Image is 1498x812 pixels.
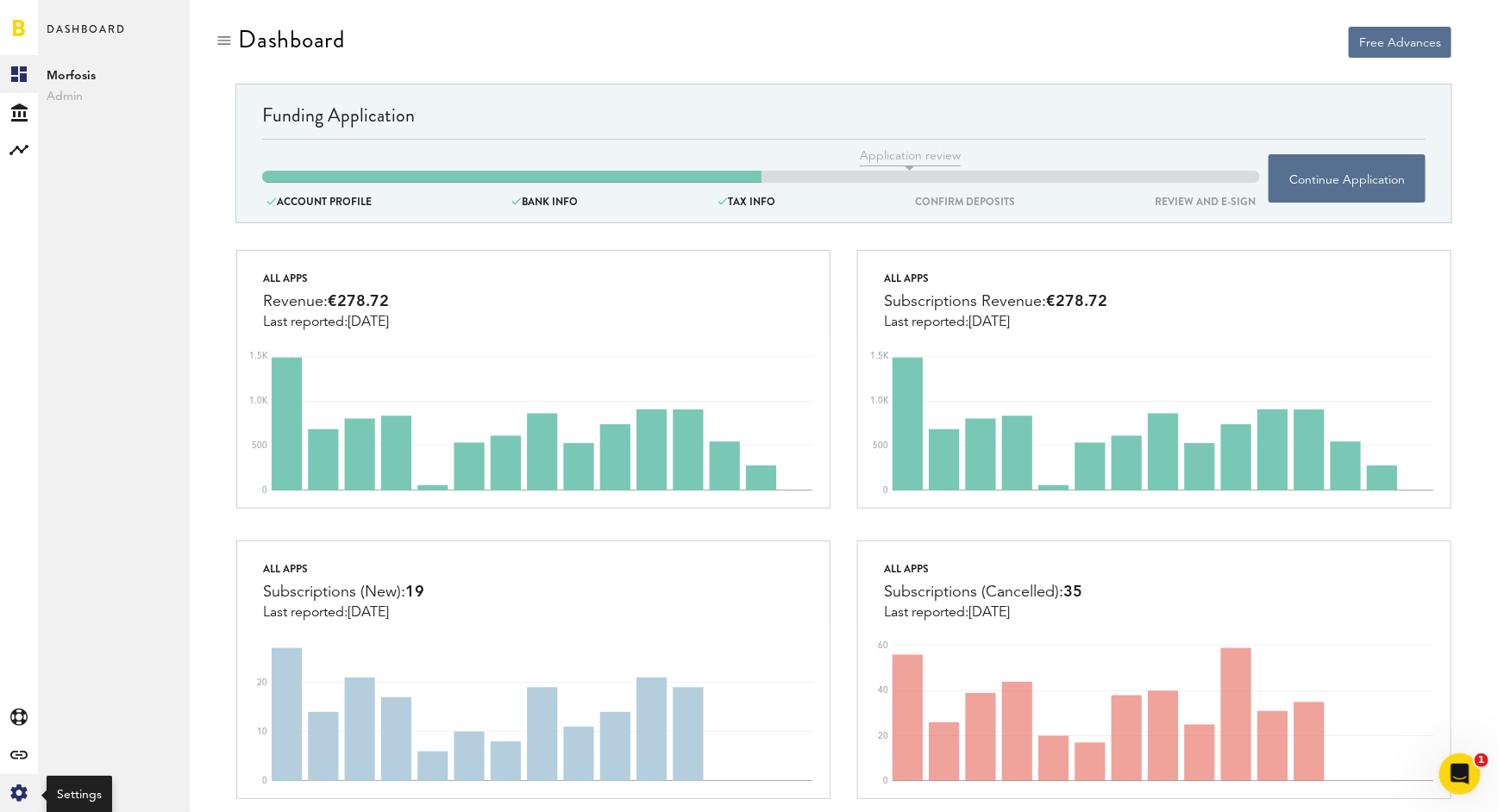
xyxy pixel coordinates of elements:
[1063,584,1082,600] span: 35
[47,66,181,86] span: Morfosis
[263,268,389,289] div: All apps
[870,353,889,361] text: 1.5K
[262,102,1426,139] div: Funding Application
[262,192,376,211] div: ACCOUNT PROFILE
[249,353,268,361] text: 1.5K
[870,397,889,405] text: 1.0K
[968,315,1010,329] span: [DATE]
[884,605,1082,621] div: Last reported:
[968,606,1010,620] span: [DATE]
[884,315,1107,330] div: Last reported:
[262,777,267,785] text: 0
[1349,27,1451,58] button: Free Advances
[263,289,389,315] div: Revenue:
[1269,154,1426,203] button: Continue Application
[1475,753,1489,767] span: 1
[348,315,389,329] span: [DATE]
[263,579,424,605] div: Subscriptions (New):
[257,728,267,736] text: 10
[883,777,888,785] text: 0
[47,19,126,55] span: Dashboard
[878,732,888,740] text: 20
[884,268,1107,289] div: All apps
[262,486,267,495] text: 0
[873,441,888,450] text: 500
[238,26,345,53] div: Dashboard
[263,559,424,579] div: All apps
[878,686,888,695] text: 40
[713,192,780,211] div: tax info
[1046,294,1107,309] span: €278.72
[878,641,888,650] text: 60
[911,192,1019,211] div: confirm deposits
[507,192,582,211] div: BANK INFO
[263,605,424,621] div: Last reported:
[263,315,389,330] div: Last reported:
[348,606,389,620] span: [DATE]
[57,786,102,803] div: Settings
[328,294,389,309] span: €278.72
[252,441,267,450] text: 500
[883,486,888,495] text: 0
[257,678,267,687] text: 20
[1439,753,1481,795] iframe: Intercom live chat
[405,584,424,600] span: 19
[47,86,181,107] span: Admin
[126,12,188,28] span: Support
[1150,192,1260,211] div: REVIEW AND E-SIGN
[884,559,1082,579] div: All apps
[249,397,268,405] text: 1.0K
[860,147,961,166] span: Application review
[884,579,1082,605] div: Subscriptions (Cancelled):
[884,289,1107,315] div: Subscriptions Revenue:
